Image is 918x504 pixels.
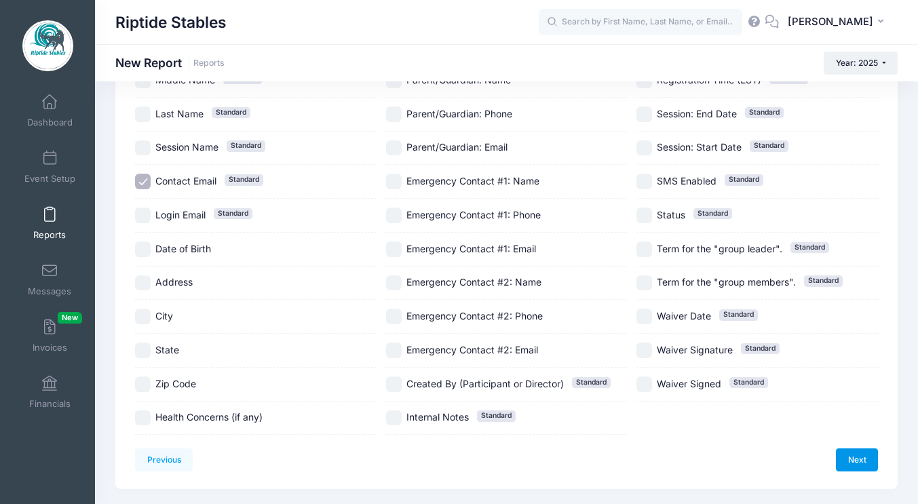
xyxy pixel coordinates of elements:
[636,343,652,358] input: Waiver SignatureStandard
[135,410,151,426] input: Health Concerns (if any)
[539,9,742,36] input: Search by First Name, Last Name, or Email...
[155,243,211,254] span: Date of Birth
[29,398,71,410] span: Financials
[572,377,611,388] span: Standard
[58,312,82,324] span: New
[657,175,716,187] span: SMS Enabled
[406,411,469,423] span: Internal Notes
[836,448,878,471] a: Next
[804,275,843,286] span: Standard
[750,140,788,151] span: Standard
[386,376,402,392] input: Created By (Participant or Director)Standard
[657,276,796,288] span: Term for the "group members".
[18,256,82,303] a: Messages
[406,209,541,220] span: Emergency Contact #1: Phone
[657,344,733,355] span: Waiver Signature
[155,276,193,288] span: Address
[477,410,516,421] span: Standard
[406,243,536,254] span: Emergency Contact #1: Email
[745,107,784,118] span: Standard
[725,174,763,185] span: Standard
[18,87,82,134] a: Dashboard
[636,241,652,257] input: Term for the "group leader".Standard
[386,275,402,291] input: Emergency Contact #2: Name
[18,143,82,191] a: Event Setup
[636,309,652,324] input: Waiver DateStandard
[386,174,402,189] input: Emergency Contact #1: Name
[790,242,829,253] span: Standard
[115,7,227,38] h1: Riptide Stables
[135,309,151,324] input: City
[135,106,151,122] input: Last NameStandard
[386,106,402,122] input: Parent/Guardian: Phone
[155,74,215,85] span: Middle Name
[386,309,402,324] input: Emergency Contact #2: Phone
[636,106,652,122] input: Session: End DateStandard
[386,343,402,358] input: Emergency Contact #2: Email
[22,20,73,71] img: Riptide Stables
[406,108,512,119] span: Parent/Guardian: Phone
[636,376,652,392] input: Waiver SignedStandard
[406,344,538,355] span: Emergency Contact #2: Email
[155,141,218,153] span: Session Name
[155,310,173,322] span: City
[155,175,216,187] span: Contact Email
[657,243,782,254] span: Term for the "group leader".
[719,309,758,320] span: Standard
[28,286,71,297] span: Messages
[18,312,82,360] a: InvoicesNew
[135,376,151,392] input: Zip Code
[135,174,151,189] input: Contact EmailStandard
[135,208,151,223] input: Login EmailStandard
[657,378,721,389] span: Waiver Signed
[135,448,193,471] a: Previous
[386,208,402,223] input: Emergency Contact #1: Phone
[406,276,541,288] span: Emergency Contact #2: Name
[636,174,652,189] input: SMS EnabledStandard
[657,141,742,153] span: Session: Start Date
[155,209,206,220] span: Login Email
[227,140,265,151] span: Standard
[406,141,508,153] span: Parent/Guardian: Email
[135,140,151,156] input: Session NameStandard
[788,14,873,29] span: [PERSON_NAME]
[27,117,73,128] span: Dashboard
[212,107,250,118] span: Standard
[406,74,511,85] span: Parent/Guardian: Name
[214,208,252,219] span: Standard
[155,378,196,389] span: Zip Code
[741,343,780,354] span: Standard
[155,108,204,119] span: Last Name
[135,343,151,358] input: State
[33,342,67,353] span: Invoices
[657,209,685,220] span: Status
[193,58,225,69] a: Reports
[155,344,179,355] span: State
[406,378,564,389] span: Created By (Participant or Director)
[18,368,82,416] a: Financials
[657,310,711,322] span: Waiver Date
[135,241,151,257] input: Date of Birth
[836,58,878,68] span: Year: 2025
[225,174,263,185] span: Standard
[386,140,402,156] input: Parent/Guardian: Email
[115,56,225,70] h1: New Report
[636,208,652,223] input: StatusStandard
[636,275,652,291] input: Term for the "group members".Standard
[636,140,652,156] input: Session: Start DateStandard
[386,410,402,426] input: Internal NotesStandard
[33,229,66,241] span: Reports
[657,74,761,85] span: Registration Time (EST)
[24,173,75,185] span: Event Setup
[779,7,898,38] button: [PERSON_NAME]
[135,275,151,291] input: Address
[386,241,402,257] input: Emergency Contact #1: Email
[729,377,768,388] span: Standard
[824,52,898,75] button: Year: 2025
[657,108,737,119] span: Session: End Date
[693,208,732,219] span: Standard
[406,310,543,322] span: Emergency Contact #2: Phone
[406,175,539,187] span: Emergency Contact #1: Name
[155,411,263,423] span: Health Concerns (if any)
[18,199,82,247] a: Reports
